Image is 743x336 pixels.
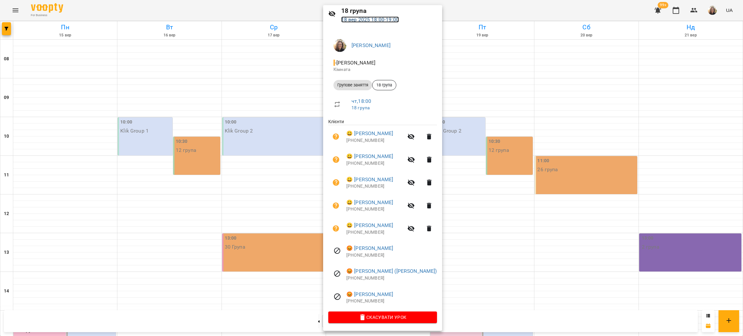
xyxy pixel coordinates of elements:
a: [PERSON_NAME] [352,42,391,48]
p: [PHONE_NUMBER] [346,252,437,259]
ul: Клієнти [328,118,437,311]
p: [PHONE_NUMBER] [346,275,437,282]
a: 😀 [PERSON_NAME] [346,222,393,229]
p: [PHONE_NUMBER] [346,229,403,236]
p: [PHONE_NUMBER] [346,137,403,144]
svg: Візит скасовано [333,270,341,278]
span: Скасувати Урок [333,313,432,321]
a: 😡 [PERSON_NAME] [346,244,393,252]
a: чт , 18:00 [352,98,371,104]
button: Візит ще не сплачено. Додати оплату? [328,198,344,213]
a: 😡 [PERSON_NAME] [346,291,393,298]
a: 18 група [352,105,370,110]
a: 😀 [PERSON_NAME] [346,199,393,206]
button: Скасувати Урок [328,311,437,323]
p: Кімната [333,66,432,73]
p: [PHONE_NUMBER] [346,206,403,212]
span: 18 група [372,82,396,88]
a: 18 вер 2025 18:00-19:00 [341,16,399,23]
button: Візит ще не сплачено. Додати оплату? [328,175,344,190]
a: 😡 [PERSON_NAME] ([PERSON_NAME]) [346,267,437,275]
svg: Візит скасовано [333,247,341,255]
button: Візит ще не сплачено. Додати оплату? [328,221,344,236]
p: [PHONE_NUMBER] [346,298,437,304]
span: Групове заняття [333,82,372,88]
h6: 18 група [341,6,437,16]
div: 18 група [372,80,396,90]
a: 😀 [PERSON_NAME] [346,176,393,183]
p: [PHONE_NUMBER] [346,183,403,190]
img: c6bd0e01bc16e1c876ad82ebe541b9d2.jpg [333,39,346,52]
button: Візит ще не сплачено. Додати оплату? [328,129,344,144]
a: 😀 [PERSON_NAME] [346,130,393,137]
span: - [PERSON_NAME] [333,60,377,66]
button: Візит ще не сплачено. Додати оплату? [328,152,344,167]
a: 😀 [PERSON_NAME] [346,153,393,160]
p: [PHONE_NUMBER] [346,160,403,167]
svg: Візит скасовано [333,293,341,301]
